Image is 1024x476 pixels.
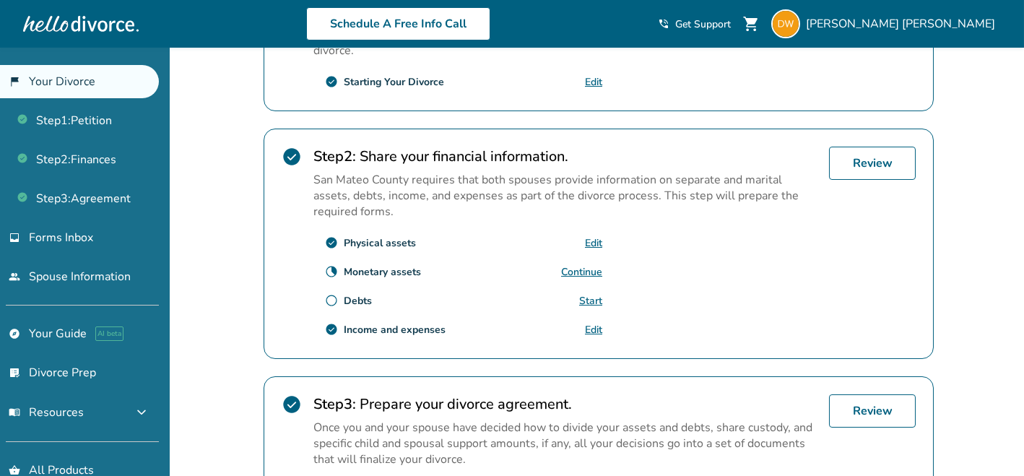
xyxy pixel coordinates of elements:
[95,326,123,341] span: AI beta
[806,16,1001,32] span: [PERSON_NAME] [PERSON_NAME]
[282,147,302,167] span: check_circle
[325,265,338,278] span: clock_loader_40
[675,17,731,31] span: Get Support
[313,394,817,414] h2: Prepare your divorce agreement.
[585,236,602,250] a: Edit
[313,394,356,414] strong: Step 3 :
[585,75,602,89] a: Edit
[9,367,20,378] span: list_alt_check
[952,407,1024,476] iframe: Chat Widget
[282,394,302,415] span: check_circle
[325,236,338,249] span: check_circle
[9,328,20,339] span: explore
[658,18,669,30] span: phone_in_talk
[313,420,817,467] p: Once you and your spouse have decided how to divide your assets and debts, share custody, and spe...
[325,75,338,88] span: check_circle
[9,76,20,87] span: flag_2
[829,394,916,428] a: Review
[829,147,916,180] a: Review
[325,294,338,307] span: radio_button_unchecked
[742,15,760,33] span: shopping_cart
[344,323,446,337] div: Income and expenses
[344,236,416,250] div: Physical assets
[561,265,602,279] a: Continue
[9,271,20,282] span: people
[658,17,731,31] a: phone_in_talkGet Support
[313,172,817,220] p: San Mateo County requires that both spouses provide information on separate and marital assets, d...
[9,232,20,243] span: inbox
[9,407,20,418] span: menu_book
[313,147,817,166] h2: Share your financial information.
[344,265,421,279] div: Monetary assets
[344,75,444,89] div: Starting Your Divorce
[9,464,20,476] span: shopping_basket
[9,404,84,420] span: Resources
[133,404,150,421] span: expand_more
[579,294,602,308] a: Start
[325,323,338,336] span: check_circle
[344,294,372,308] div: Debts
[306,7,490,40] a: Schedule A Free Info Call
[585,323,602,337] a: Edit
[771,9,800,38] img: djwother@yahoo.com
[313,147,356,166] strong: Step 2 :
[29,230,93,246] span: Forms Inbox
